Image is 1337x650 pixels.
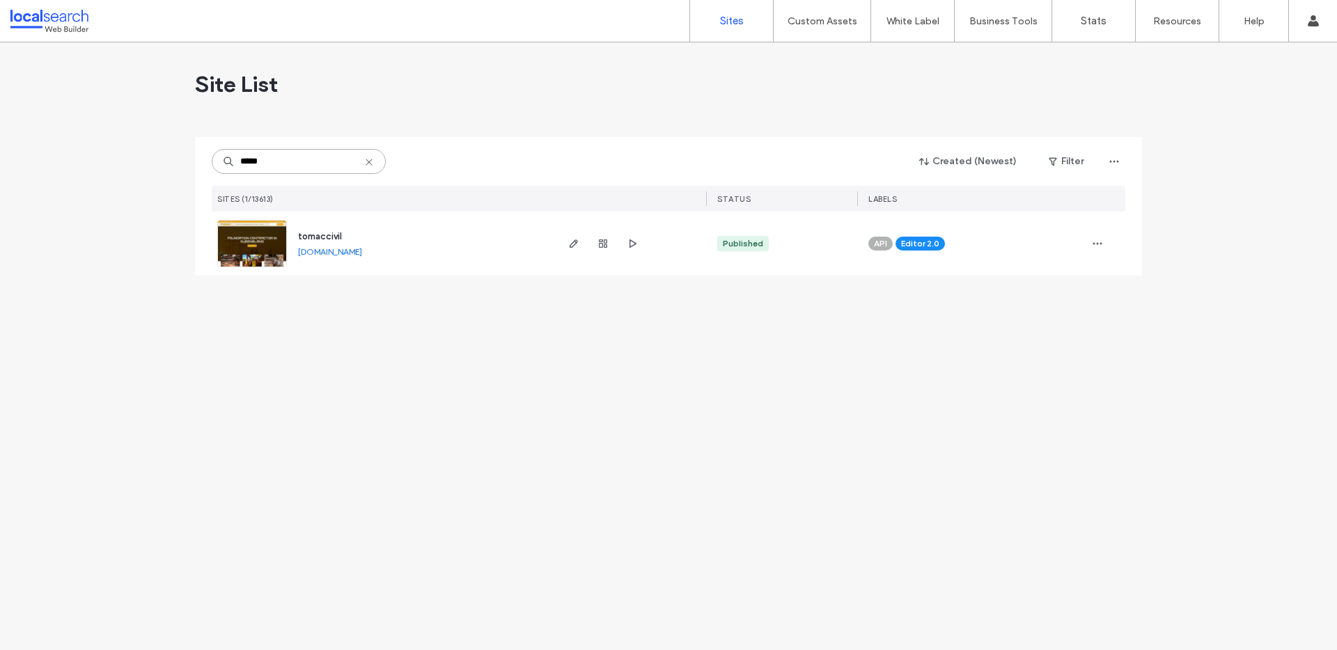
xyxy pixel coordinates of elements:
[1035,150,1097,173] button: Filter
[874,237,887,250] span: API
[788,15,857,27] label: Custom Assets
[1081,15,1107,27] label: Stats
[1244,15,1265,27] label: Help
[717,194,751,204] span: STATUS
[969,15,1038,27] label: Business Tools
[32,10,61,22] span: Help
[723,237,763,250] div: Published
[901,237,939,250] span: Editor 2.0
[907,150,1029,173] button: Created (Newest)
[217,194,274,204] span: SITES (1/13613)
[720,15,744,27] label: Sites
[195,70,278,98] span: Site List
[886,15,939,27] label: White Label
[1153,15,1201,27] label: Resources
[298,246,362,257] a: [DOMAIN_NAME]
[298,231,342,241] a: tomaccivil
[868,194,897,204] span: LABELS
